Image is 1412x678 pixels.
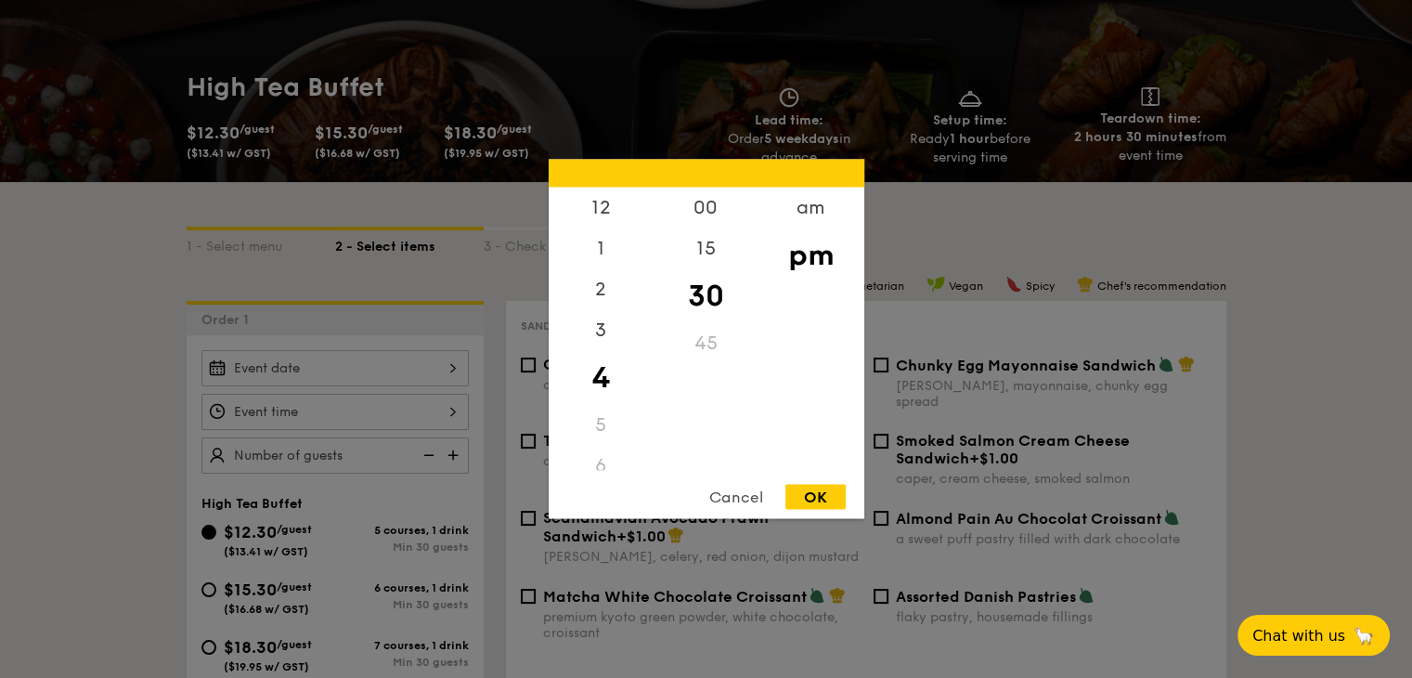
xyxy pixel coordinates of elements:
[549,310,654,351] div: 3
[549,446,654,487] div: 6
[1252,627,1345,645] span: Chat with us
[1353,625,1375,646] span: 🦙
[654,323,758,364] div: 45
[785,485,846,510] div: OK
[549,405,654,446] div: 5
[549,228,654,269] div: 1
[1237,615,1390,656] button: Chat with us🦙
[549,188,654,228] div: 12
[654,228,758,269] div: 15
[654,188,758,228] div: 00
[654,269,758,323] div: 30
[758,188,863,228] div: am
[691,485,782,510] div: Cancel
[758,228,863,282] div: pm
[549,269,654,310] div: 2
[549,351,654,405] div: 4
